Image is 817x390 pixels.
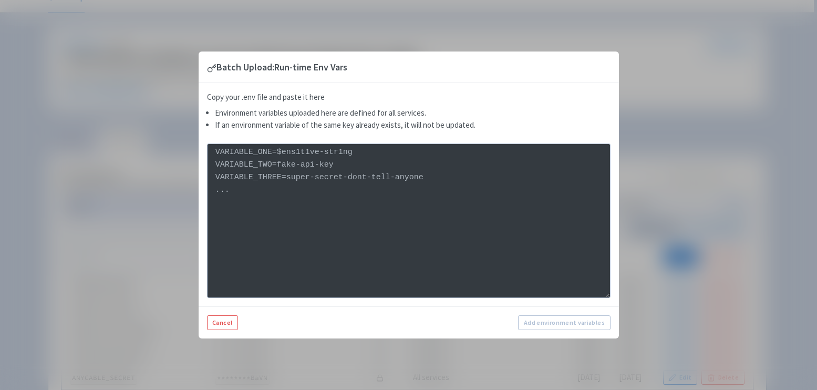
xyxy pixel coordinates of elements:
[215,119,611,131] li: If an environment variable of the same key already exists, it will not be updated.
[215,107,611,119] li: Environment variables uploaded here are defined for all services.
[207,91,611,104] p: Copy your .env file and paste it here
[207,315,238,330] button: Cancel
[207,60,347,74] div: Batch Upload: Run-time Env Vars
[518,315,610,330] button: Add environment variables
